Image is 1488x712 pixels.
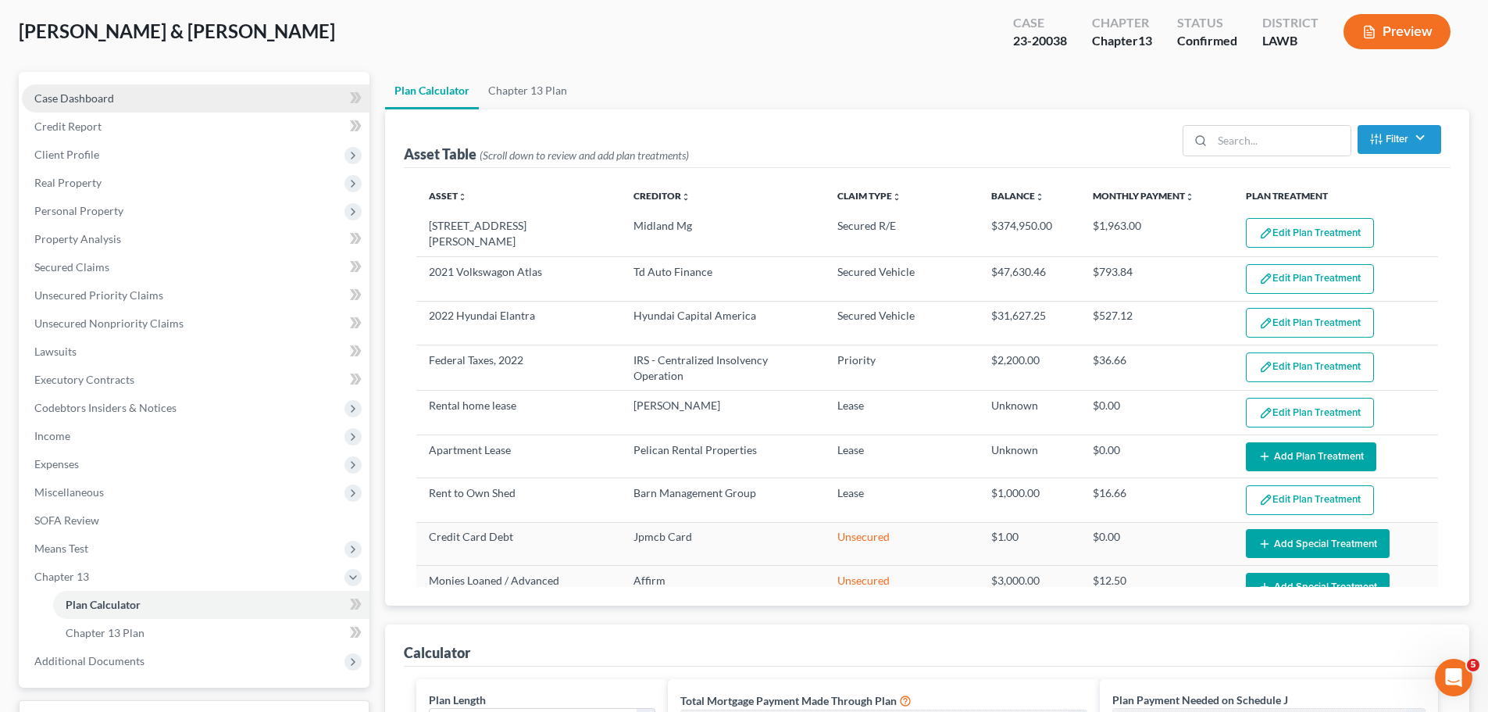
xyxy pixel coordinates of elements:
img: edit-pencil-c1479a1de80d8dea1e2430c2f745a3c6a07e9d7aa2eeffe225670001d78357a8.svg [1259,272,1272,285]
td: Priority [825,345,978,391]
span: 13 [1138,33,1152,48]
img: edit-pencil-c1479a1de80d8dea1e2430c2f745a3c6a07e9d7aa2eeffe225670001d78357a8.svg [1259,406,1272,420]
a: Unsecured Nonpriority Claims [22,309,369,338]
span: Real Property [34,176,102,189]
button: Filter [1358,125,1441,154]
img: edit-pencil-c1479a1de80d8dea1e2430c2f745a3c6a07e9d7aa2eeffe225670001d78357a8.svg [1259,360,1272,374]
i: unfold_more [1035,192,1044,202]
a: Plan Calculator [385,72,479,109]
span: Codebtors Insiders & Notices [34,401,177,414]
button: Preview [1343,14,1451,49]
a: Credit Report [22,113,369,141]
span: (Scroll down to review and add plan treatments) [480,148,689,162]
td: Td Auto Finance [621,257,826,301]
img: edit-pencil-c1479a1de80d8dea1e2430c2f745a3c6a07e9d7aa2eeffe225670001d78357a8.svg [1259,227,1272,240]
span: Expenses [34,457,79,470]
a: Property Analysis [22,225,369,253]
span: Executory Contracts [34,373,134,386]
td: $36.66 [1080,345,1233,391]
td: Hyundai Capital America [621,301,826,345]
button: Edit Plan Treatment [1246,485,1374,515]
td: $2,200.00 [979,345,1081,391]
button: Edit Plan Treatment [1246,352,1374,382]
td: Lease [825,435,978,478]
span: Personal Property [34,204,123,217]
td: Jpmcb Card [621,522,826,565]
span: Property Analysis [34,232,121,245]
a: Chapter 13 Plan [479,72,576,109]
a: Chapter 13 Plan [53,619,369,647]
i: unfold_more [892,192,901,202]
span: [PERSON_NAME] & [PERSON_NAME] [19,20,335,42]
span: Miscellaneous [34,485,104,499]
button: Add Plan Treatment [1246,442,1376,471]
span: Unsecured Nonpriority Claims [34,317,184,330]
td: $0.00 [1080,391,1233,435]
img: edit-pencil-c1479a1de80d8dea1e2430c2f745a3c6a07e9d7aa2eeffe225670001d78357a8.svg [1259,317,1272,330]
input: Search... [1212,126,1351,156]
td: $793.84 [1080,257,1233,301]
td: $47,630.46 [979,257,1081,301]
td: IRS - Centralized Insolvency Operation [621,345,826,391]
span: Additional Documents [34,654,145,667]
a: Assetunfold_more [429,190,467,202]
div: Calculator [404,643,470,662]
label: Plan Length [429,692,486,708]
div: Status [1177,14,1237,32]
span: Chapter 13 Plan [66,626,145,639]
td: Secured Vehicle [825,257,978,301]
span: Case Dashboard [34,91,114,105]
iframe: Intercom live chat [1435,659,1472,696]
span: Chapter 13 [34,570,89,583]
th: Plan Treatment [1233,181,1438,212]
div: 23-20038 [1013,32,1067,50]
td: $1,963.00 [1080,212,1233,257]
td: Unknown [979,391,1081,435]
td: Rent to Own Shed [416,478,621,522]
a: SOFA Review [22,506,369,535]
td: $1,000.00 [979,478,1081,522]
td: Lease [825,478,978,522]
i: unfold_more [458,192,467,202]
td: $3,000.00 [979,566,1081,609]
span: Lawsuits [34,345,77,358]
a: Case Dashboard [22,84,369,113]
td: Credit Card Debt [416,522,621,565]
button: Edit Plan Treatment [1246,308,1374,338]
td: Secured R/E [825,212,978,257]
a: Plan Calculator [53,591,369,619]
td: Apartment Lease [416,435,621,478]
td: $0.00 [1080,522,1233,565]
span: 5 [1467,659,1479,671]
span: Income [34,429,70,442]
button: Edit Plan Treatment [1246,398,1374,428]
td: Unknown [979,435,1081,478]
span: SOFA Review [34,513,99,527]
span: Means Test [34,542,88,555]
a: Unsecured Priority Claims [22,281,369,309]
td: $374,950.00 [979,212,1081,257]
a: Claim Typeunfold_more [837,190,901,202]
td: $0.00 [1080,435,1233,478]
a: Lawsuits [22,338,369,366]
span: Client Profile [34,148,99,161]
button: Edit Plan Treatment [1246,218,1374,248]
img: edit-pencil-c1479a1de80d8dea1e2430c2f745a3c6a07e9d7aa2eeffe225670001d78357a8.svg [1259,493,1272,506]
span: Unsecured Priority Claims [34,288,163,302]
a: Monthly Paymentunfold_more [1093,190,1194,202]
td: Barn Management Group [621,478,826,522]
div: Case [1013,14,1067,32]
td: Lease [825,391,978,435]
td: $12.50 [1080,566,1233,609]
td: $31,627.25 [979,301,1081,345]
button: Add Special Treatment [1246,529,1390,558]
td: $16.66 [1080,478,1233,522]
span: Plan Calculator [66,598,141,611]
td: Midland Mg [621,212,826,257]
td: Affirm [621,566,826,609]
div: Chapter [1092,14,1152,32]
i: unfold_more [1185,192,1194,202]
td: Unsecured [825,566,978,609]
span: Secured Claims [34,260,109,274]
button: Edit Plan Treatment [1246,264,1374,294]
